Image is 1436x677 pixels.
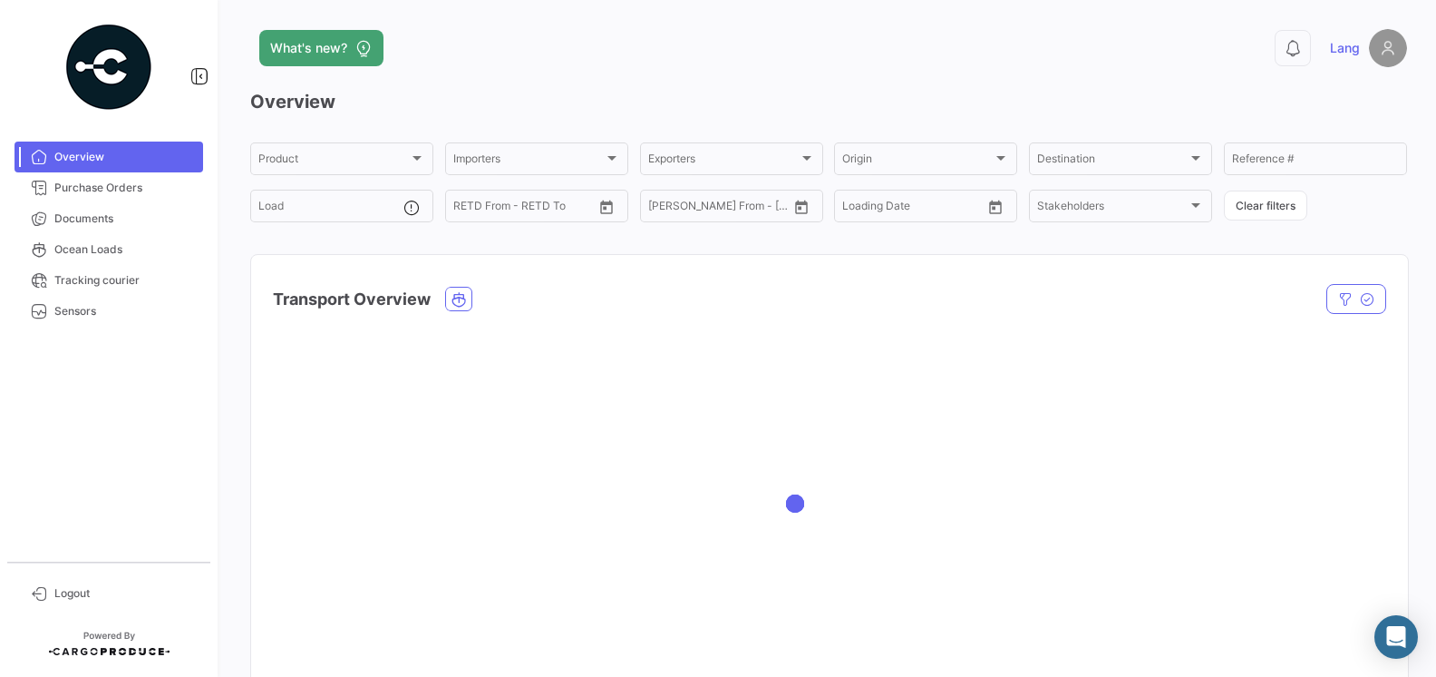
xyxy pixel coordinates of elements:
[250,89,1407,114] h3: Overview
[15,203,203,234] a: Documents
[273,287,431,312] h4: Transport Overview
[1037,155,1188,168] span: Destination
[446,288,471,310] button: Ocean
[15,234,203,265] a: Ocean Loads
[1224,191,1307,221] button: Clear filters
[686,202,752,215] input: To
[15,265,203,296] a: Tracking courier
[1374,615,1418,659] div: Abrir Intercom Messenger
[54,585,196,602] span: Logout
[15,142,203,172] a: Overview
[54,211,196,227] span: Documents
[54,241,196,258] span: Ocean Loads
[842,202,868,215] input: From
[63,22,154,113] img: powered-by.png
[788,193,815,221] button: Open calendar
[593,193,620,221] button: Open calendar
[54,149,196,165] span: Overview
[258,155,409,168] span: Product
[491,202,558,215] input: To
[1330,39,1360,57] span: Lang
[54,303,196,319] span: Sensors
[1369,29,1407,67] img: placeholder-user.png
[54,180,196,196] span: Purchase Orders
[453,202,479,215] input: From
[842,155,993,168] span: Origin
[15,296,203,327] a: Sensors
[453,155,604,168] span: Importers
[648,155,799,168] span: Exporters
[982,193,1009,221] button: Open calendar
[259,30,383,66] button: What's new?
[15,172,203,203] a: Purchase Orders
[54,272,196,289] span: Tracking courier
[270,39,347,57] span: What's new?
[880,202,946,215] input: To
[648,202,674,215] input: From
[1037,202,1188,215] span: Stakeholders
